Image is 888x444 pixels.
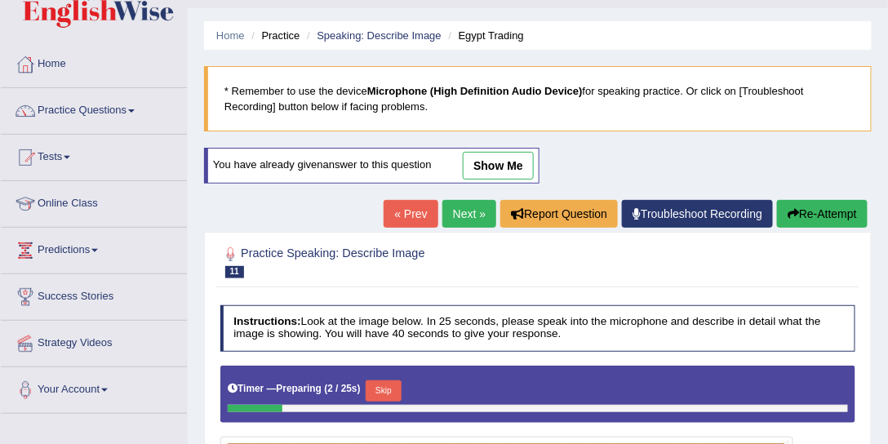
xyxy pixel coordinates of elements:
[225,266,244,278] span: 11
[220,244,615,278] h2: Practice Speaking: Describe Image
[247,28,300,43] li: Practice
[500,200,618,228] button: Report Question
[1,135,187,175] a: Tests
[204,148,539,184] div: You have already given answer to this question
[384,200,437,228] a: « Prev
[1,88,187,129] a: Practice Questions
[220,305,856,352] h4: Look at the image below. In 25 seconds, please speak into the microphone and describe in detail w...
[216,29,245,42] a: Home
[444,28,523,43] li: Egypt Trading
[1,42,187,82] a: Home
[622,200,773,228] a: Troubleshoot Recording
[1,274,187,315] a: Success Stories
[327,383,357,394] b: 2 / 25s
[317,29,441,42] a: Speaking: Describe Image
[1,228,187,269] a: Predictions
[1,321,187,362] a: Strategy Videos
[357,383,361,394] b: )
[1,367,187,408] a: Your Account
[204,66,872,131] blockquote: * Remember to use the device for speaking practice. Or click on [Troubleshoot Recording] button b...
[228,384,361,394] h5: Timer —
[1,181,187,222] a: Online Class
[277,383,322,394] b: Preparing
[366,380,401,402] button: Skip
[442,200,496,228] a: Next »
[777,200,868,228] button: Re-Attempt
[367,85,583,97] b: Microphone (High Definition Audio Device)
[324,383,327,394] b: (
[463,152,534,180] a: show me
[233,315,300,327] b: Instructions:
